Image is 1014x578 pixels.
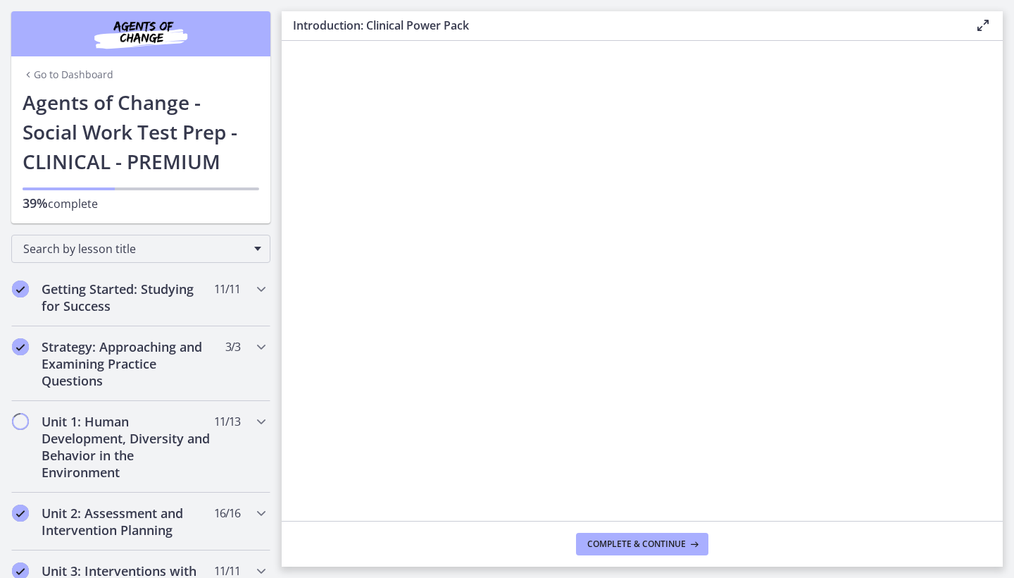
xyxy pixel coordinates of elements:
[42,281,213,314] h2: Getting Started: Studying for Success
[23,195,48,211] span: 39%
[42,338,213,389] h2: Strategy: Approaching and Examining Practice Questions
[12,281,29,297] i: Completed
[12,338,29,355] i: Completed
[293,17,952,34] h3: Introduction: Clinical Power Pack
[11,235,270,263] div: Search by lesson title
[23,87,259,176] h1: Agents of Change - Social Work Test Prep - CLINICAL - PREMIUM
[225,338,240,355] span: 3 / 3
[12,505,29,522] i: Completed
[23,68,113,82] a: Go to Dashboard
[23,241,247,257] span: Search by lesson title
[23,195,259,212] p: complete
[214,413,240,430] span: 11 / 13
[587,539,686,550] span: Complete & continue
[282,41,1003,517] iframe: Video Lesson
[576,533,708,555] button: Complete & continue
[214,281,240,297] span: 11 / 11
[42,413,213,481] h2: Unit 1: Human Development, Diversity and Behavior in the Environment
[214,505,240,522] span: 16 / 16
[42,505,213,539] h2: Unit 2: Assessment and Intervention Planning
[56,17,225,51] img: Agents of Change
